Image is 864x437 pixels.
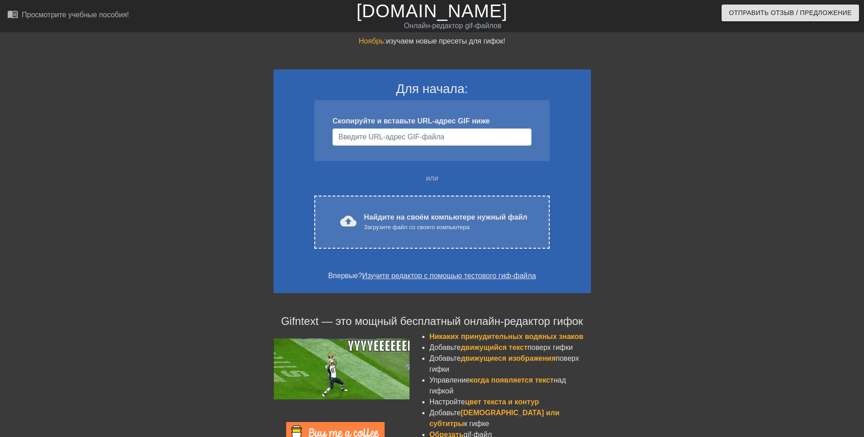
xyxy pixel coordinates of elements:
[364,224,469,231] ya-tr-span: Загрузите файл со своего компьютера
[430,409,461,417] ya-tr-span: Добавьте
[332,117,490,125] ya-tr-span: Скопируйте и вставьте URL-адрес GIF ниже
[7,9,129,23] a: Просмотрите учебные пособия!
[281,315,583,327] ya-tr-span: Gifntext — это мощный бесплатный онлайн-редактор гифок
[729,7,852,19] ya-tr-span: Отправить Отзыв / Предложение
[332,128,531,146] input: Имя пользователя
[404,22,501,29] ya-tr-span: Онлайн-редактор gif-файлов
[527,344,573,351] ya-tr-span: поверх гифки
[430,376,566,395] ya-tr-span: над гифкой
[722,5,859,21] button: Отправить Отзыв / Предложение
[464,420,489,427] ya-tr-span: к гифке
[465,398,539,406] ya-tr-span: цвет текста и контур
[356,1,508,21] a: [DOMAIN_NAME]
[22,11,129,19] ya-tr-span: Просмотрите учебные пособия!
[461,344,527,351] ya-tr-span: движущийся текст
[430,333,584,340] ya-tr-span: Никаких принудительных водяных знаков
[430,376,470,384] ya-tr-span: Управление
[396,82,468,96] ya-tr-span: Для начала:
[273,339,410,399] img: football_small.gif
[7,9,73,20] ya-tr-span: menu_book_бук меню
[340,213,427,229] ya-tr-span: cloud_upload загрузить
[430,398,465,406] ya-tr-span: Настройте
[461,354,556,362] ya-tr-span: движущиеся изображения
[359,37,386,45] ya-tr-span: Ноябрь:
[430,354,461,362] ya-tr-span: Добавьте
[362,272,536,280] a: Изучите редактор с помощью тестового гиф-файла
[470,376,554,384] ya-tr-span: когда появляется текст
[364,213,527,221] ya-tr-span: Найдите на своём компьютере нужный файл
[426,174,438,182] ya-tr-span: или
[430,409,560,427] ya-tr-span: [DEMOGRAPHIC_DATA] или субтитры
[328,272,362,280] ya-tr-span: Впервые?
[430,344,461,351] ya-tr-span: Добавьте
[386,37,505,45] ya-tr-span: изучаем новые пресеты для гифок!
